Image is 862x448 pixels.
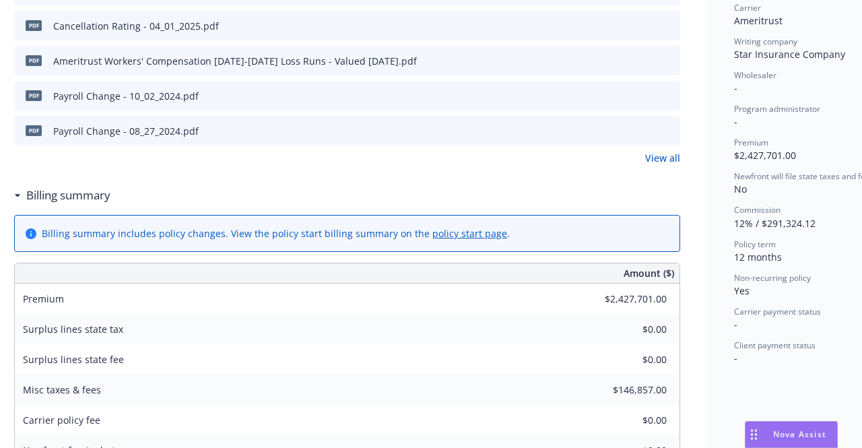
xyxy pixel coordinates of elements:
[734,251,782,263] span: 12 months
[641,89,652,103] button: download file
[734,217,816,230] span: 12% / $291,324.12
[663,89,675,103] button: preview file
[734,306,821,317] span: Carrier payment status
[432,227,507,240] a: policy start page
[624,266,674,280] span: Amount ($)
[26,125,42,135] span: pdf
[663,19,675,33] button: preview file
[26,90,42,100] span: pdf
[734,238,776,250] span: Policy term
[745,422,762,447] div: Drag to move
[734,36,797,47] span: Writing company
[734,340,816,351] span: Client payment status
[26,55,42,65] span: pdf
[14,187,110,204] div: Billing summary
[734,69,776,81] span: Wholesaler
[587,410,675,430] input: 0.00
[587,319,675,340] input: 0.00
[745,421,838,448] button: Nova Assist
[734,352,737,364] span: -
[587,380,675,400] input: 0.00
[663,54,675,68] button: preview file
[53,124,199,138] div: Payroll Change - 08_27_2024.pdf
[734,318,737,331] span: -
[734,149,796,162] span: $2,427,701.00
[587,350,675,370] input: 0.00
[23,414,100,426] span: Carrier policy fee
[23,292,64,305] span: Premium
[26,20,42,30] span: pdf
[53,19,219,33] div: Cancellation Rating - 04_01_2025.pdf
[641,124,652,138] button: download file
[734,272,811,284] span: Non-recurring policy
[42,226,510,241] div: Billing summary includes policy changes. View the policy start billing summary on the .
[734,137,768,148] span: Premium
[663,124,675,138] button: preview file
[641,19,652,33] button: download file
[734,2,761,13] span: Carrier
[734,204,781,216] span: Commission
[734,14,783,27] span: Ameritrust
[53,89,199,103] div: Payroll Change - 10_02_2024.pdf
[641,54,652,68] button: download file
[26,187,110,204] h3: Billing summary
[734,115,737,128] span: -
[773,428,826,440] span: Nova Assist
[734,103,820,115] span: Program administrator
[734,82,737,94] span: -
[587,289,675,309] input: 0.00
[734,183,747,195] span: No
[734,284,750,297] span: Yes
[23,323,123,335] span: Surplus lines state tax
[53,54,417,68] div: Ameritrust Workers' Compensation [DATE]-[DATE] Loss Runs - Valued [DATE].pdf
[23,383,101,396] span: Misc taxes & fees
[734,48,845,61] span: Star Insurance Company
[645,151,680,165] a: View all
[23,353,124,366] span: Surplus lines state fee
